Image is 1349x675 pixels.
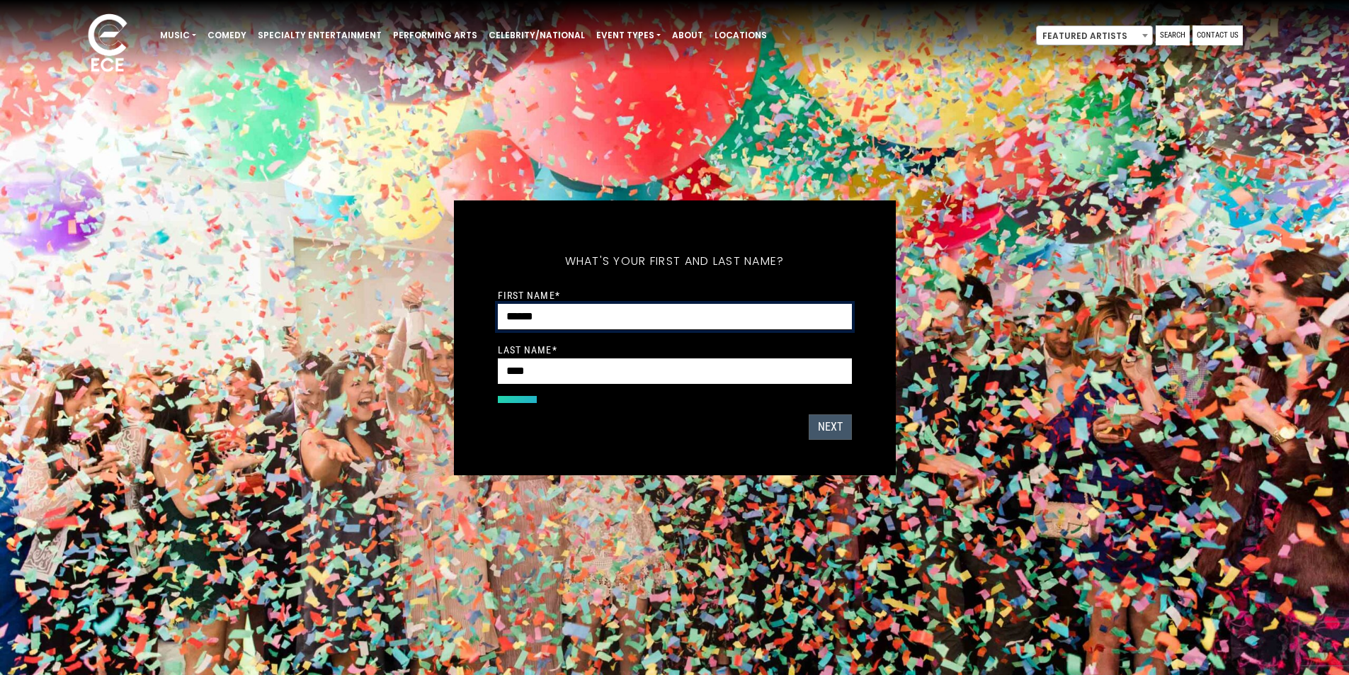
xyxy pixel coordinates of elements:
[202,23,252,47] a: Comedy
[591,23,666,47] a: Event Types
[387,23,483,47] a: Performing Arts
[1193,25,1243,45] a: Contact Us
[709,23,773,47] a: Locations
[809,414,852,440] button: Next
[498,236,852,287] h5: What's your first and last name?
[1156,25,1190,45] a: Search
[252,23,387,47] a: Specialty Entertainment
[498,344,557,356] label: Last Name
[666,23,709,47] a: About
[1036,25,1153,45] span: Featured Artists
[483,23,591,47] a: Celebrity/National
[498,289,560,302] label: First Name
[154,23,202,47] a: Music
[72,10,143,79] img: ece_new_logo_whitev2-1.png
[1037,26,1152,46] span: Featured Artists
